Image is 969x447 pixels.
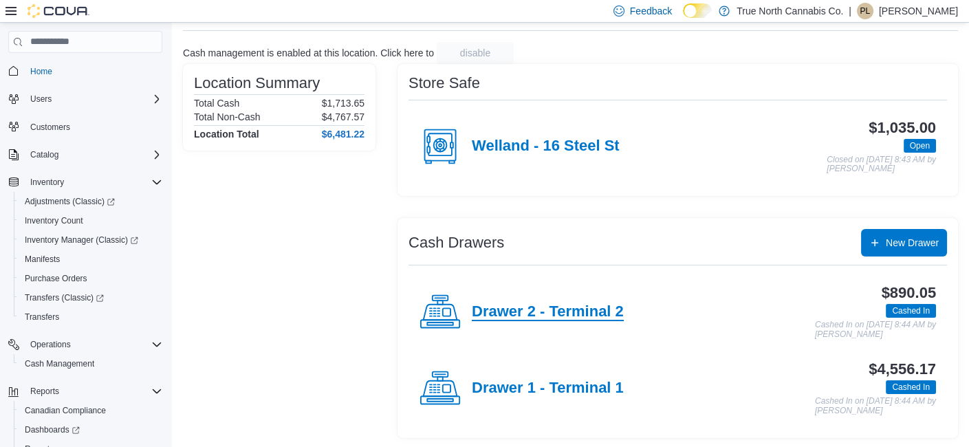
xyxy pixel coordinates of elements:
[472,380,624,397] h4: Drawer 1 - Terminal 1
[25,119,76,135] a: Customers
[19,270,162,287] span: Purchase Orders
[25,91,162,107] span: Users
[3,117,168,137] button: Customers
[19,422,162,438] span: Dashboards
[815,320,936,339] p: Cashed In on [DATE] 8:44 AM by [PERSON_NAME]
[30,66,52,77] span: Home
[30,386,59,397] span: Reports
[683,3,712,18] input: Dark Mode
[683,18,684,19] span: Dark Mode
[25,91,57,107] button: Users
[25,358,94,369] span: Cash Management
[860,3,871,19] span: PL
[25,424,80,435] span: Dashboards
[194,75,320,91] h3: Location Summary
[19,309,162,325] span: Transfers
[19,232,162,248] span: Inventory Manager (Classic)
[19,290,162,306] span: Transfers (Classic)
[857,3,873,19] div: Pierre Lefebvre
[25,336,162,353] span: Operations
[25,174,162,190] span: Inventory
[25,254,60,265] span: Manifests
[14,420,168,439] a: Dashboards
[409,235,504,251] h3: Cash Drawers
[904,139,936,153] span: Open
[19,232,144,248] a: Inventory Manager (Classic)
[869,120,936,136] h3: $1,035.00
[472,138,620,155] h4: Welland - 16 Steel St
[19,193,162,210] span: Adjustments (Classic)
[25,383,65,400] button: Reports
[849,3,851,19] p: |
[14,211,168,230] button: Inventory Count
[14,401,168,420] button: Canadian Compliance
[183,47,434,58] p: Cash management is enabled at this location. Click here to
[19,356,162,372] span: Cash Management
[19,193,120,210] a: Adjustments (Classic)
[827,155,936,174] p: Closed on [DATE] 8:43 AM by [PERSON_NAME]
[30,339,71,350] span: Operations
[25,215,83,226] span: Inventory Count
[910,140,930,152] span: Open
[25,235,138,246] span: Inventory Manager (Classic)
[25,196,115,207] span: Adjustments (Classic)
[25,273,87,284] span: Purchase Orders
[25,146,162,163] span: Catalog
[815,397,936,415] p: Cashed In on [DATE] 8:44 AM by [PERSON_NAME]
[19,356,100,372] a: Cash Management
[25,336,76,353] button: Operations
[869,361,936,378] h3: $4,556.17
[194,111,261,122] h6: Total Non-Cash
[14,192,168,211] a: Adjustments (Classic)
[892,381,930,393] span: Cashed In
[14,288,168,307] a: Transfers (Classic)
[409,75,480,91] h3: Store Safe
[19,212,89,229] a: Inventory Count
[322,129,364,140] h4: $6,481.22
[460,46,490,60] span: disable
[3,173,168,192] button: Inventory
[322,98,364,109] p: $1,713.65
[861,229,947,257] button: New Drawer
[19,290,109,306] a: Transfers (Classic)
[3,335,168,354] button: Operations
[30,177,64,188] span: Inventory
[28,4,89,18] img: Cova
[19,251,65,268] a: Manifests
[25,146,64,163] button: Catalog
[879,3,958,19] p: [PERSON_NAME]
[19,251,162,268] span: Manifests
[437,42,514,64] button: disable
[19,402,111,419] a: Canadian Compliance
[19,309,65,325] a: Transfers
[737,3,843,19] p: True North Cannabis Co.
[14,250,168,269] button: Manifests
[30,122,70,133] span: Customers
[25,174,69,190] button: Inventory
[25,63,162,80] span: Home
[14,269,168,288] button: Purchase Orders
[25,118,162,135] span: Customers
[25,405,106,416] span: Canadian Compliance
[25,383,162,400] span: Reports
[19,270,93,287] a: Purchase Orders
[14,354,168,373] button: Cash Management
[882,285,936,301] h3: $890.05
[30,149,58,160] span: Catalog
[630,4,672,18] span: Feedback
[19,402,162,419] span: Canadian Compliance
[3,89,168,109] button: Users
[14,230,168,250] a: Inventory Manager (Classic)
[14,307,168,327] button: Transfers
[3,145,168,164] button: Catalog
[3,61,168,81] button: Home
[30,94,52,105] span: Users
[322,111,364,122] p: $4,767.57
[886,380,936,394] span: Cashed In
[25,312,59,323] span: Transfers
[19,212,162,229] span: Inventory Count
[194,129,259,140] h4: Location Total
[886,236,939,250] span: New Drawer
[25,292,104,303] span: Transfers (Classic)
[194,98,239,109] h6: Total Cash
